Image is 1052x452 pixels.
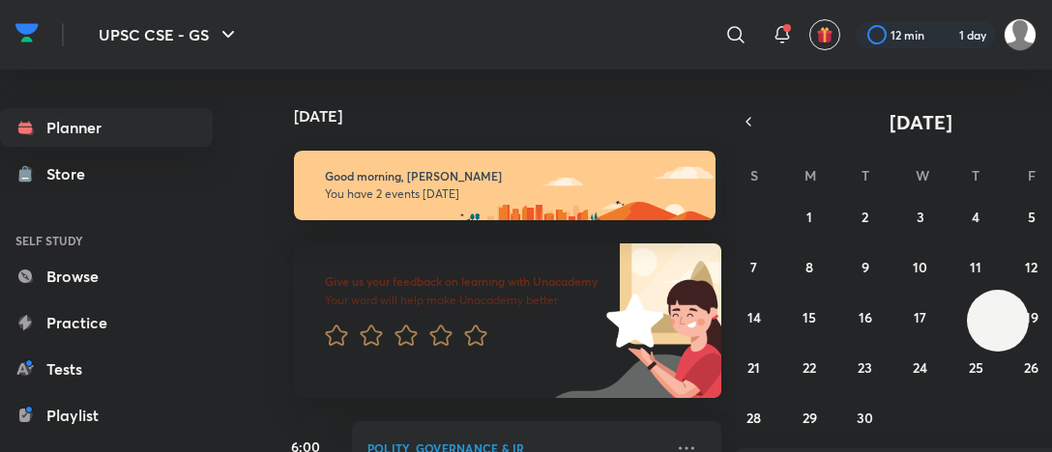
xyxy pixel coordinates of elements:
abbr: Wednesday [916,166,929,184]
abbr: September 4, 2025 [972,208,979,226]
abbr: September 8, 2025 [805,258,813,276]
button: September 29, 2025 [794,402,825,433]
abbr: September 24, 2025 [913,358,927,377]
button: September 1, 2025 [794,201,825,232]
button: September 15, 2025 [794,301,825,332]
abbr: September 10, 2025 [913,258,927,276]
p: You have 2 events [DATE] [325,186,690,202]
abbr: Thursday [972,166,979,184]
button: September 16, 2025 [850,301,881,332]
abbr: September 23, 2025 [858,358,872,377]
img: ttu [986,309,1009,332]
button: September 21, 2025 [739,352,770,382]
button: September 5, 2025 [1016,201,1047,232]
abbr: September 28, 2025 [746,409,761,427]
button: September 8, 2025 [794,251,825,282]
button: September 2, 2025 [850,201,881,232]
button: September 12, 2025 [1016,251,1047,282]
h6: Give us your feedback on learning with Unacademy [325,274,601,289]
abbr: Monday [804,166,816,184]
button: September 4, 2025 [960,201,991,232]
p: Your word will help make Unacademy better [325,293,601,308]
button: September 3, 2025 [905,201,936,232]
abbr: September 17, 2025 [914,308,926,326]
button: September 28, 2025 [739,402,770,433]
abbr: September 30, 2025 [857,409,873,427]
abbr: September 11, 2025 [970,258,981,276]
button: September 23, 2025 [850,352,881,382]
abbr: September 21, 2025 [747,358,760,377]
img: morning [294,151,716,220]
abbr: Tuesday [862,166,869,184]
abbr: September 19, 2025 [1025,308,1038,326]
button: September 9, 2025 [850,251,881,282]
abbr: September 2, 2025 [862,208,868,226]
abbr: September 29, 2025 [803,409,817,427]
abbr: September 25, 2025 [969,358,983,377]
h4: [DATE] [294,108,741,124]
abbr: Friday [1028,166,1036,184]
a: Company Logo [15,18,39,52]
button: September 25, 2025 [960,352,991,382]
button: UPSC CSE - GS [87,15,251,54]
abbr: September 15, 2025 [803,308,816,326]
abbr: Sunday [750,166,758,184]
abbr: September 3, 2025 [917,208,924,226]
button: September 18, 2025 [960,301,991,332]
abbr: September 22, 2025 [803,358,816,377]
button: September 30, 2025 [850,402,881,433]
abbr: September 26, 2025 [1024,358,1038,377]
abbr: September 5, 2025 [1028,208,1036,226]
abbr: September 14, 2025 [747,308,761,326]
img: ADITYA [1004,18,1037,51]
button: September 11, 2025 [960,251,991,282]
abbr: September 16, 2025 [859,308,872,326]
button: avatar [809,19,840,50]
img: streak [936,25,955,44]
img: feedback_image [541,243,721,398]
abbr: September 7, 2025 [750,258,757,276]
button: September 17, 2025 [905,301,936,332]
div: Store [46,162,97,185]
span: [DATE] [890,109,952,135]
button: September 24, 2025 [905,352,936,382]
button: September 26, 2025 [1016,352,1047,382]
abbr: September 1, 2025 [806,208,812,226]
button: September 19, 2025 [1016,301,1047,332]
button: September 14, 2025 [739,301,770,332]
button: September 22, 2025 [794,352,825,382]
button: September 7, 2025 [739,251,770,282]
button: September 10, 2025 [905,251,936,282]
img: Company Logo [15,18,39,47]
abbr: September 9, 2025 [862,258,869,276]
img: avatar [816,26,833,43]
h6: Good morning, [PERSON_NAME] [325,169,690,184]
abbr: September 12, 2025 [1025,258,1037,276]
